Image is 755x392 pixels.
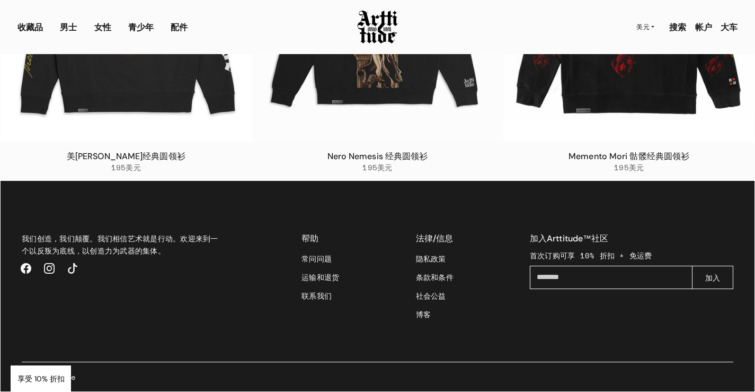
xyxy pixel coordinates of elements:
[301,253,332,264] font: 常问问题
[17,374,65,384] font: 享受 10% 折扣
[362,162,392,173] font: 195美元
[327,151,428,162] a: Nero Nemesis 经典圆领衫
[692,266,733,289] button: 加入
[128,21,154,42] a: 青少年
[721,21,738,33] font: 大车
[301,268,339,286] a: 运输和退货
[111,162,141,173] font: 195美元
[630,15,661,39] button: 美元
[530,250,652,261] font: 首次订购可享 10% 折扣 + 免运费
[416,272,454,283] font: 条款和条件
[416,290,446,301] font: 社会公益
[301,286,339,305] a: 联系我们
[301,249,339,268] a: 常问问题
[416,249,454,268] a: 隐私政策
[416,268,454,286] a: 条款和条件
[705,272,720,283] font: 加入
[416,233,454,244] font: 法律/信息
[301,233,318,244] font: 帮助
[416,253,446,264] font: 隐私政策
[22,233,218,256] font: 我们创造，我们颠覆。我们相信艺术就是行动。欢迎来到一个以反叛为底线，以创造力为武器的集体。
[128,21,154,33] font: 青少年
[94,21,111,42] a: 女性
[14,257,38,280] a: Facebook
[530,233,608,244] font: 加入Arttitude™社区
[38,257,61,280] a: Instagram
[416,286,454,305] a: 社会公益
[695,21,712,33] font: 帐户
[357,9,399,45] img: 艺术态度
[636,22,650,31] font: 美元
[61,257,84,280] a: TikTok
[530,266,692,289] input: 输入您的电子邮件
[67,151,185,162] a: 美[PERSON_NAME]经典圆领衫
[687,16,712,38] a: 帐户
[60,21,77,33] font: 男士
[171,21,188,33] font: 配件
[94,21,111,33] font: 女性
[669,21,686,33] font: 搜索
[569,151,689,162] a: Memento Mori 骷髅经典圆领衫
[416,305,454,324] a: 博客
[614,162,644,173] font: 195美元
[301,272,339,283] font: 运输和退货
[712,16,738,38] a: 打开购物车
[9,21,196,42] ul: 主导航
[17,21,43,33] font: 收藏品
[60,21,77,42] a: 男士
[11,365,71,392] div: 享受 10% 折扣
[416,309,431,320] font: 博客
[301,290,332,301] font: 联系我们
[661,16,686,38] a: 搜索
